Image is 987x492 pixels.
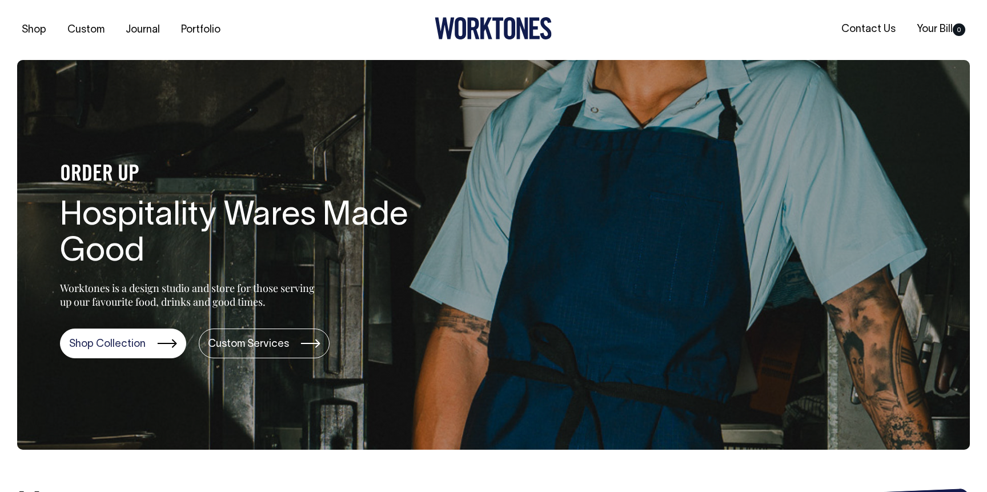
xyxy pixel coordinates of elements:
p: Worktones is a design studio and store for those serving up our favourite food, drinks and good t... [60,281,320,309]
a: Shop Collection [60,329,186,358]
a: Shop [17,21,51,39]
a: Your Bill0 [912,20,970,39]
h4: ORDER UP [60,163,426,187]
a: Custom [63,21,109,39]
h1: Hospitality Wares Made Good [60,198,426,271]
span: 0 [953,23,965,36]
a: Portfolio [176,21,225,39]
a: Journal [121,21,164,39]
a: Contact Us [837,20,900,39]
a: Custom Services [199,329,330,358]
